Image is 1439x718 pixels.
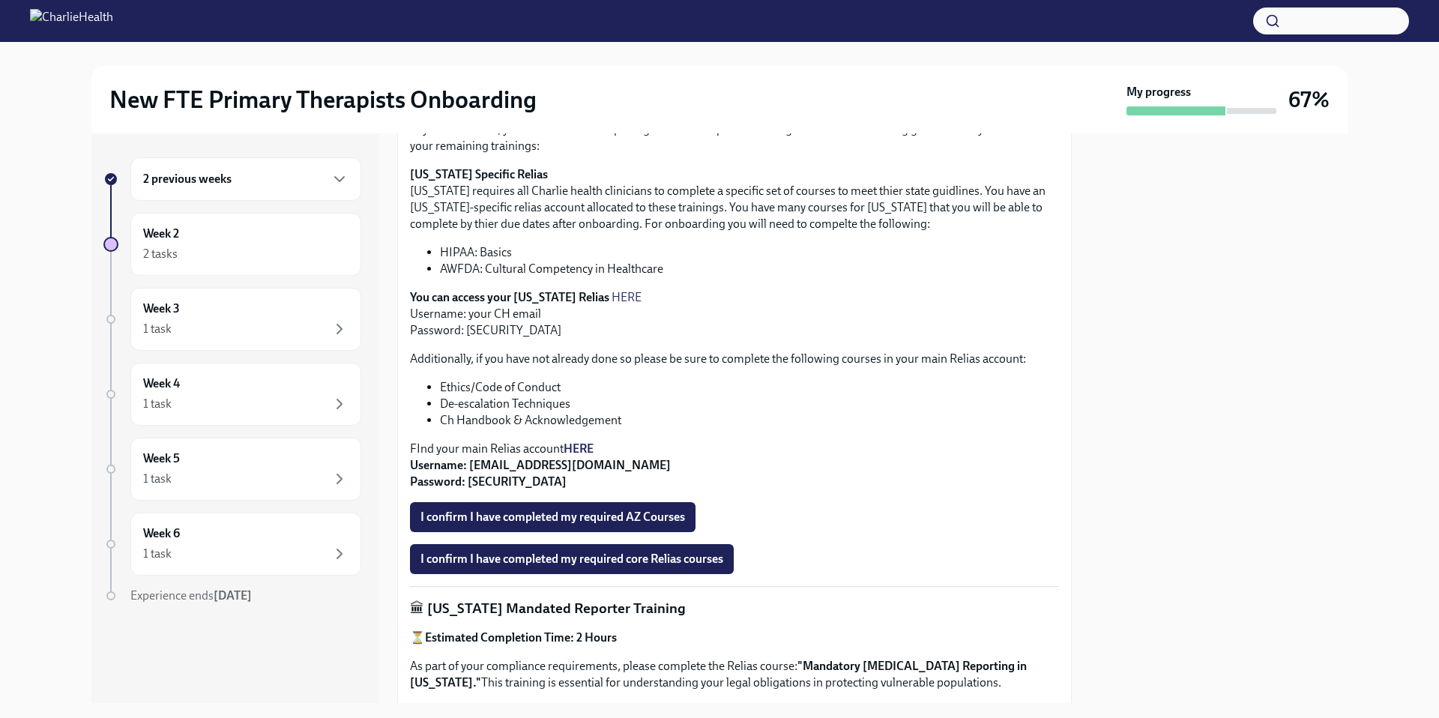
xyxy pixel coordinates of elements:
[143,450,180,467] h6: Week 5
[410,630,1059,646] p: ⏳
[410,458,671,489] strong: Username: [EMAIL_ADDRESS][DOMAIN_NAME] Password: [SECURITY_DATA]
[410,351,1059,367] p: Additionally, if you have not already done so please be sure to complete the following courses in...
[440,412,1059,429] li: Ch Handbook & Acknowledgement
[103,438,361,501] a: Week 51 task
[143,301,180,317] h6: Week 3
[143,525,180,542] h6: Week 6
[410,599,1059,618] p: 🏛 [US_STATE] Mandated Reporter Training
[103,213,361,276] a: Week 22 tasks
[440,244,1059,261] li: HIPAA: Basics
[130,588,252,603] span: Experience ends
[425,630,617,645] strong: Estimated Completion Time: 2 Hours
[143,226,179,242] h6: Week 2
[1126,84,1191,100] strong: My progress
[1288,86,1330,113] h3: 67%
[130,157,361,201] div: 2 previous weeks
[410,290,609,304] strong: You can access your [US_STATE] Relias
[564,441,594,456] a: HERE
[410,441,1059,490] p: FInd your main Relias account
[410,544,734,574] button: I confirm I have completed my required core Relias courses
[612,290,642,304] a: HERE
[420,510,685,525] span: I confirm I have completed my required AZ Courses
[103,363,361,426] a: Week 41 task
[410,658,1059,691] p: As part of your compliance requirements, please complete the Relias course: This training is esse...
[410,502,696,532] button: I confirm I have completed my required AZ Courses
[143,246,178,262] div: 2 tasks
[103,288,361,351] a: Week 31 task
[103,513,361,576] a: Week 61 task
[410,121,1059,154] p: In your first week, you worked hard completing some state-specific trainings. You have been doing...
[440,261,1059,277] li: AWFDA: Cultural Competency in Healthcare
[30,9,113,33] img: CharlieHealth
[410,166,1059,232] p: [US_STATE] requires all Charlie health clinicians to complete a specific set of courses to meet t...
[440,379,1059,396] li: Ethics/Code of Conduct
[143,321,172,337] div: 1 task
[109,85,537,115] h2: New FTE Primary Therapists Onboarding
[440,396,1059,412] li: De-escalation Techniques
[143,171,232,187] h6: 2 previous weeks
[143,546,172,562] div: 1 task
[214,588,252,603] strong: [DATE]
[143,396,172,412] div: 1 task
[143,471,172,487] div: 1 task
[410,167,548,181] strong: [US_STATE] Specific Relias
[410,289,1059,339] p: Username: your CH email Password: [SECURITY_DATA]
[420,552,723,567] span: I confirm I have completed my required core Relias courses
[143,375,180,392] h6: Week 4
